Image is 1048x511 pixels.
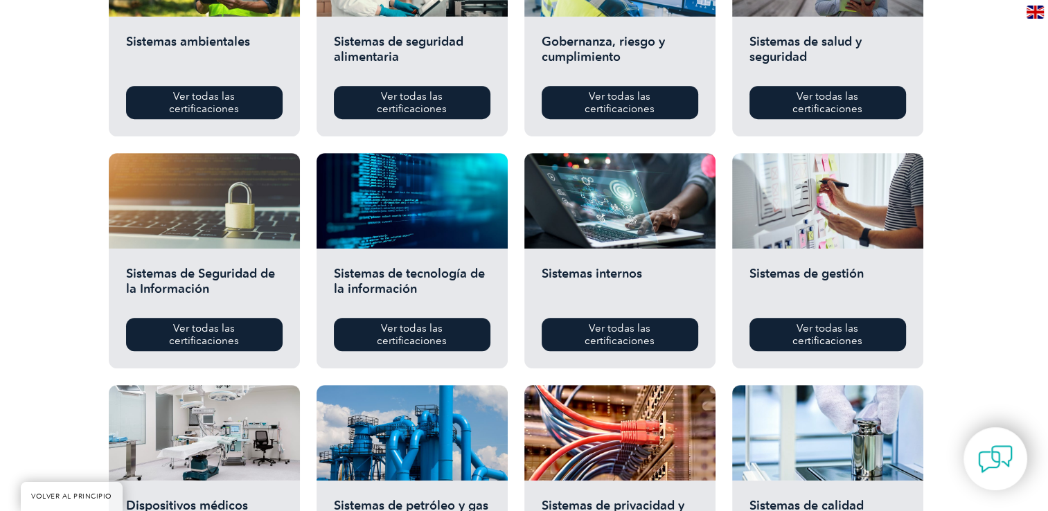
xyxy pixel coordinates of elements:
[542,266,698,307] h2: Sistemas internos
[978,442,1013,476] img: contact-chat.png
[334,266,490,307] h2: Sistemas de tecnología de la información
[126,318,283,351] a: Ver todas las certificaciones
[749,318,906,351] a: Ver todas las certificaciones
[1027,6,1044,19] img: en
[126,266,283,307] h2: Sistemas de Seguridad de la Información
[749,86,906,119] a: Ver todas las certificaciones
[542,86,698,119] a: Ver todas las certificaciones
[126,34,283,75] h2: Sistemas ambientales
[21,482,123,511] a: VOLVER AL PRINCIPIO
[542,34,698,75] h2: Gobernanza, riesgo y cumplimiento
[334,318,490,351] a: Ver todas las certificaciones
[126,86,283,119] a: Ver todas las certificaciones
[749,34,906,75] h2: Sistemas de salud y seguridad
[334,86,490,119] a: Ver todas las certificaciones
[334,34,490,75] h2: Sistemas de seguridad alimentaria
[749,266,906,307] h2: Sistemas de gestión
[542,318,698,351] a: Ver todas las certificaciones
